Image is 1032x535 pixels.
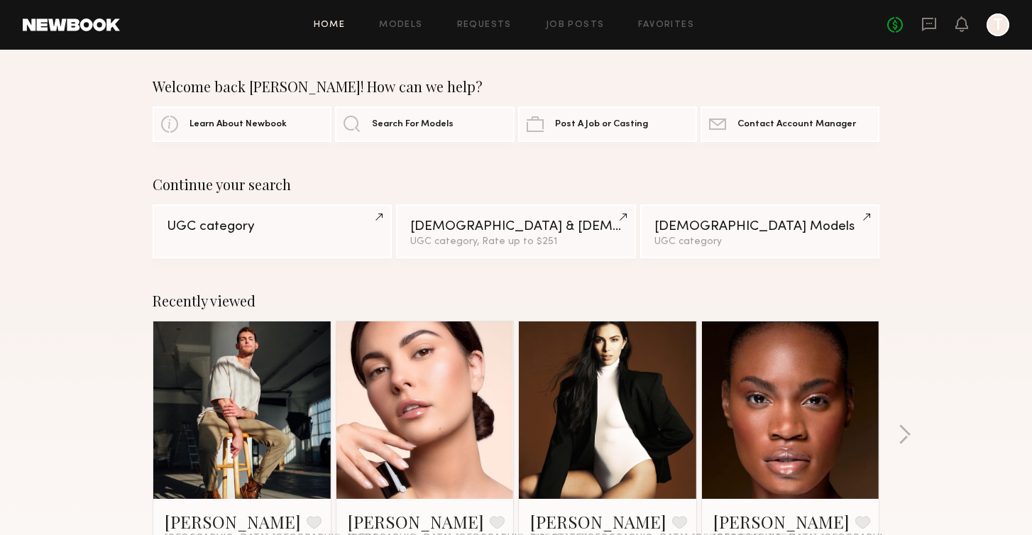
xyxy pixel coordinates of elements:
div: [DEMOGRAPHIC_DATA] & [DEMOGRAPHIC_DATA] Models [410,220,621,233]
div: [DEMOGRAPHIC_DATA] Models [654,220,865,233]
a: Post A Job or Casting [518,106,697,142]
span: Contact Account Manager [737,120,856,129]
a: Learn About Newbook [153,106,331,142]
div: Welcome back [PERSON_NAME]! How can we help? [153,78,879,95]
span: Search For Models [372,120,454,129]
a: Models [379,21,422,30]
a: Requests [457,21,512,30]
a: Home [314,21,346,30]
a: [PERSON_NAME] [530,510,666,533]
span: Learn About Newbook [190,120,287,129]
a: [DEMOGRAPHIC_DATA] ModelsUGC category [640,204,879,258]
a: [PERSON_NAME] [165,510,301,533]
a: Contact Account Manager [701,106,879,142]
a: UGC category [153,204,392,258]
div: Continue your search [153,176,879,193]
a: [DEMOGRAPHIC_DATA] & [DEMOGRAPHIC_DATA] ModelsUGC category, Rate up to $251 [396,204,635,258]
a: Favorites [638,21,694,30]
span: Post A Job or Casting [555,120,648,129]
div: Recently viewed [153,292,879,309]
a: T [987,13,1009,36]
a: Search For Models [335,106,514,142]
a: [PERSON_NAME] [348,510,484,533]
a: [PERSON_NAME] [713,510,850,533]
div: UGC category, Rate up to $251 [410,237,621,247]
div: UGC category [167,220,378,233]
div: UGC category [654,237,865,247]
a: Job Posts [546,21,605,30]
